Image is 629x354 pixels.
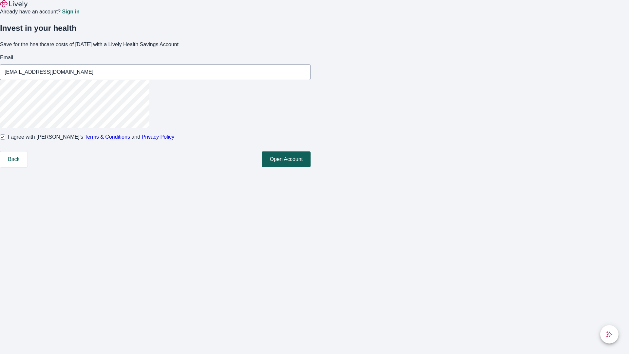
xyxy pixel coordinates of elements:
a: Privacy Policy [142,134,175,140]
svg: Lively AI Assistant [606,331,613,338]
a: Terms & Conditions [85,134,130,140]
a: Sign in [62,9,79,14]
span: I agree with [PERSON_NAME]’s and [8,133,174,141]
button: Open Account [262,151,311,167]
button: chat [600,325,619,344]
